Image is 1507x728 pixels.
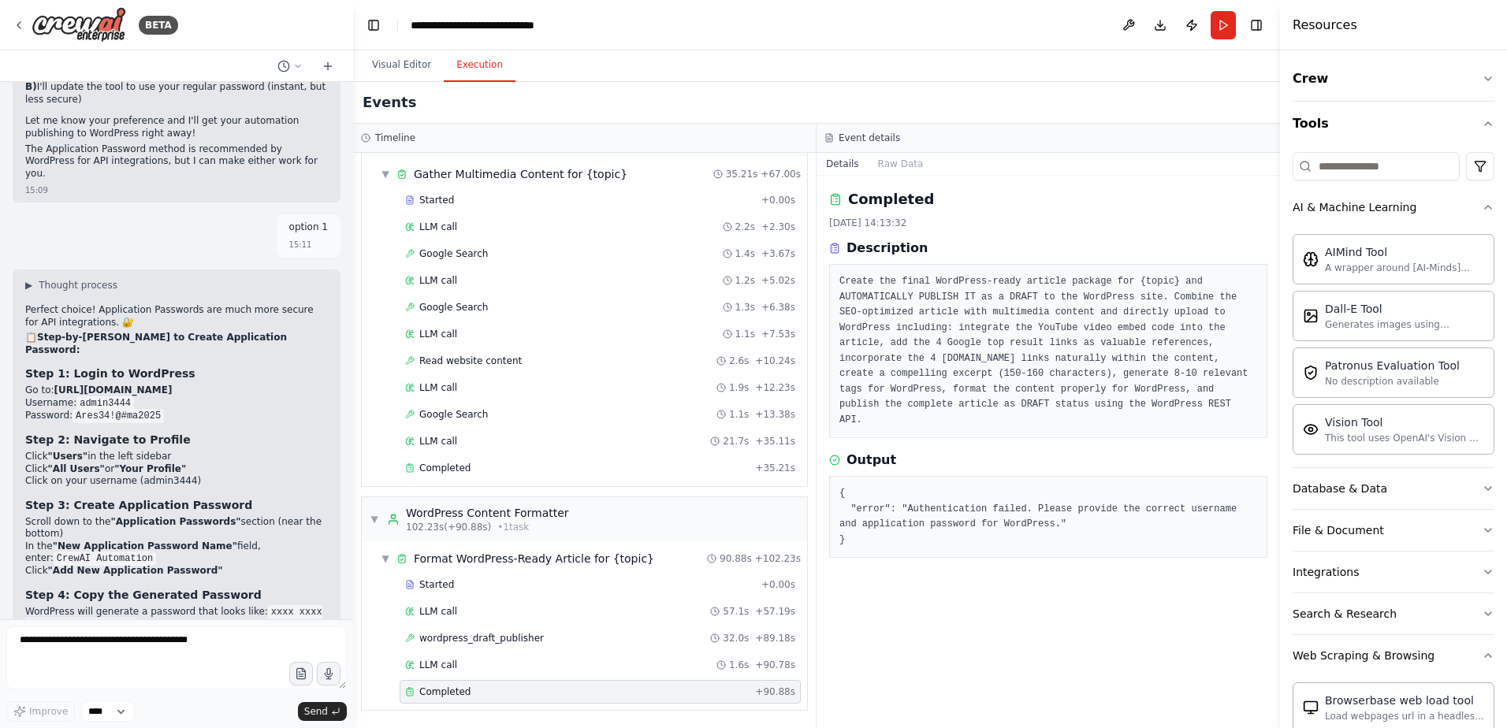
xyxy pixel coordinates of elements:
[1293,522,1384,538] div: File & Document
[363,14,385,36] button: Hide left sidebar
[755,659,795,671] span: + 90.78s
[761,578,795,591] span: + 0.00s
[755,435,795,448] span: + 35.11s
[761,301,795,314] span: + 6.38s
[1303,365,1319,381] img: PatronusEvalTool
[755,552,801,565] span: + 102.23s
[414,166,627,182] div: Gather Multimedia Content for {topic}
[25,81,37,92] strong: B)
[381,168,390,180] span: ▼
[723,605,749,618] span: 57.1s
[73,409,164,423] code: Ares34!@#ma2025
[304,705,328,718] span: Send
[720,552,752,565] span: 90.88s
[114,463,186,474] strong: "Your Profile"
[359,49,444,82] button: Visual Editor
[32,7,126,43] img: Logo
[25,184,48,196] div: 15:09
[48,463,105,474] strong: "All Users"
[419,408,488,421] span: Google Search
[25,332,287,355] strong: Step-by-[PERSON_NAME] to Create Application Password:
[315,57,340,76] button: Start a new chat
[1325,375,1460,388] div: No description available
[25,115,328,139] p: Let me know your preference and I'll get your automation publishing to WordPress right away!
[735,221,755,233] span: 2.2s
[761,328,795,340] span: + 7.53s
[1325,358,1460,373] div: Patronus Evaluation Tool
[1325,262,1484,274] div: A wrapper around [AI-Minds]([URL][DOMAIN_NAME]). Useful for when you need answers to questions fr...
[735,274,755,287] span: 1.2s
[25,367,195,380] strong: Step 1: Login to WordPress
[839,486,1257,548] pre: { "error": "Authentication failed. Please provide the correct username and application password f...
[497,521,529,533] span: • 1 task
[839,132,900,144] h3: Event details
[755,632,795,644] span: + 89.18s
[411,17,572,33] nav: breadcrumb
[419,659,457,671] span: LLM call
[29,705,68,718] span: Improve
[1325,414,1484,430] div: Vision Tool
[419,632,544,644] span: wordpress_draft_publisher
[847,239,928,258] h3: Description
[25,304,328,329] p: Perfect choice! Application Passwords are much more secure for API integrations. 🔐
[25,332,328,356] h2: 📋
[1293,635,1494,676] button: Web Scraping & Browsing
[1325,693,1484,708] div: Browserbase web load tool
[25,565,328,578] li: Click
[419,247,488,260] span: Google Search
[25,384,328,397] li: Go to:
[848,188,934,210] h2: Completed
[1325,710,1484,722] div: Load webpages url in a headless browser using Browserbase and return the contents
[370,513,379,526] span: ▼
[25,475,328,488] li: Click on your username (admin3444)
[25,589,262,601] strong: Step 4: Copy the Generated Password
[25,397,328,410] li: Username:
[25,279,117,292] button: ▶Thought process
[375,132,415,144] h3: Timeline
[1293,648,1434,663] div: Web Scraping & Browsing
[729,381,749,394] span: 1.9s
[39,279,117,292] span: Thought process
[25,410,328,422] li: Password:
[25,279,32,292] span: ▶
[726,168,758,180] span: 35.21s
[1303,308,1319,324] img: DallETool
[76,396,134,410] code: admin3444
[755,408,795,421] span: + 13.38s
[419,462,471,474] span: Completed
[761,221,795,233] span: + 2.30s
[25,606,328,631] li: WordPress will generate a password that looks like:
[289,221,328,234] p: option 1
[419,435,457,448] span: LLM call
[839,274,1257,428] pre: Create the final WordPress-ready article package for {topic} and AUTOMATICALLY PUBLISH IT as a DR...
[1325,301,1484,317] div: Dall-E Tool
[729,659,749,671] span: 1.6s
[289,239,312,251] div: 15:11
[25,143,328,180] p: The Application Password method is recommended by WordPress for API integrations, but I can make ...
[817,153,869,175] button: Details
[363,91,416,113] h2: Events
[419,605,457,618] span: LLM call
[139,16,178,35] div: BETA
[419,221,457,233] span: LLM call
[419,328,457,340] span: LLM call
[829,217,1267,229] div: [DATE] 14:13:32
[53,540,237,552] strong: "New Application Password Name"
[1293,552,1494,592] button: Integrations
[444,49,515,82] button: Execution
[419,355,522,367] span: Read website content
[414,551,654,566] div: Format WordPress-Ready Article for {topic}
[317,662,340,685] button: Click to speak your automation idea
[761,247,795,260] span: + 3.67s
[735,328,755,340] span: 1.1s
[381,552,390,565] span: ▼
[1293,228,1494,467] div: AI & Machine Learning
[289,662,313,685] button: Upload files
[271,57,309,76] button: Switch to previous chat
[25,516,328,540] li: Scroll down to the section (near the bottom)
[1293,564,1359,580] div: Integrations
[419,194,454,206] span: Started
[723,435,749,448] span: 21.7s
[25,463,328,476] li: Click or
[1293,187,1494,228] button: AI & Machine Learning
